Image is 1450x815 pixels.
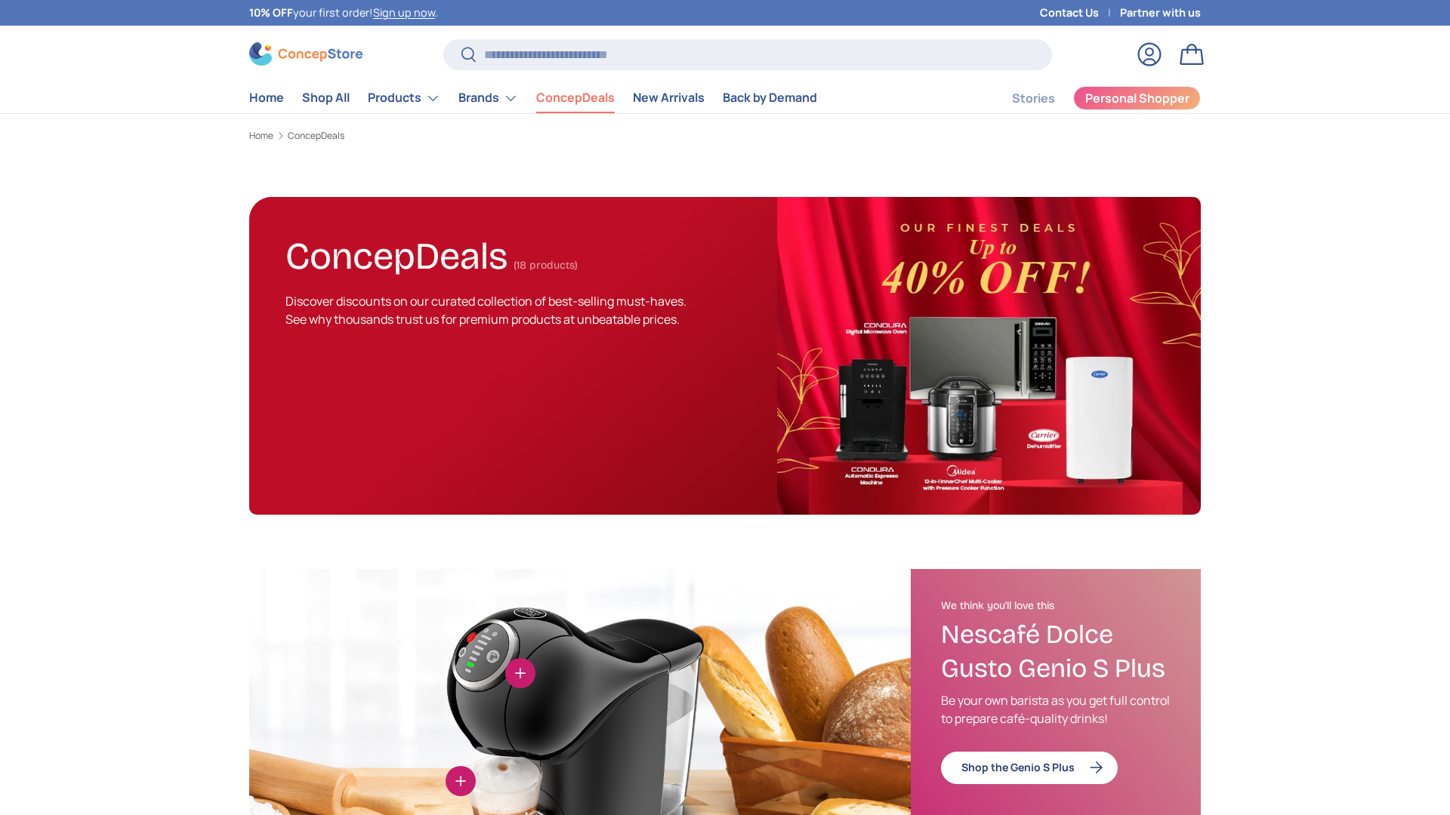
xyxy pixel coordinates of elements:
h1: ConcepDeals [285,228,507,278]
a: New Arrivals [633,83,705,112]
span: Discover discounts on our curated collection of best-selling must-haves. See why thousands trust ... [285,293,686,328]
img: ConcepStore [249,42,362,66]
a: Shop the Genio S Plus [941,752,1118,784]
a: Partner with us [1120,5,1201,21]
a: Home [249,83,284,112]
p: your first order! . [249,5,438,21]
span: Personal Shopper [1085,92,1189,104]
a: Personal Shopper [1073,86,1201,110]
a: Products [368,83,440,113]
span: (18 products) [514,259,578,272]
img: ConcepDeals [777,197,1201,515]
a: Contact Us [1040,5,1120,21]
a: ConcepDeals [288,131,344,140]
strong: 10% OFF [249,5,293,20]
summary: Products [359,83,449,113]
a: Shop All [302,83,350,112]
p: Be your own barista as you get full control to prepare café-quality drinks! [941,691,1171,727]
nav: Primary [249,83,817,113]
nav: Breadcrumbs [249,129,1201,143]
a: Home [249,131,273,140]
h2: We think you'll love this [941,599,1171,613]
a: Stories [1012,84,1055,113]
a: Back by Demand [723,83,817,112]
a: Sign up now [373,5,435,20]
a: ConcepDeals [536,83,615,112]
nav: Secondary [976,83,1201,113]
summary: Brands [449,83,527,113]
a: Brands [458,83,518,113]
h3: Nescafé Dolce Gusto Genio S Plus [941,618,1171,686]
